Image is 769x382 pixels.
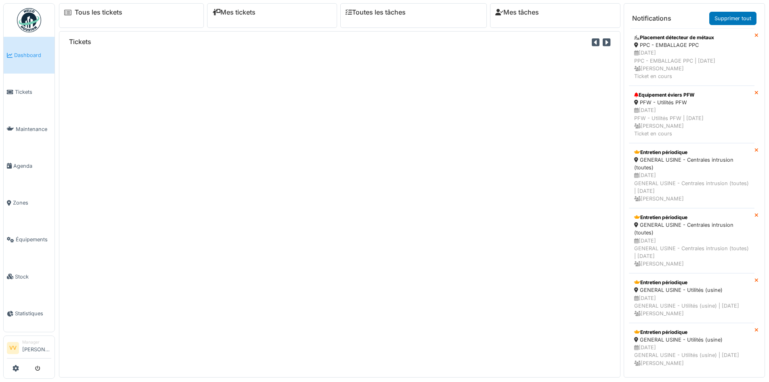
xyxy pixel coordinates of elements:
a: Placement détecteur de métaux PPC - EMBALLAGE PPC [DATE]PPC - EMBALLAGE PPC | [DATE] [PERSON_NAME... [629,28,754,86]
div: Equipement éviers PFW [634,91,749,99]
div: Entretien périodique [634,279,749,286]
a: Agenda [4,148,54,184]
a: Entretien périodique GENERAL USINE - Centrales intrusion (toutes) [DATE]GENERAL USINE - Centrales... [629,143,754,208]
div: GENERAL USINE - Centrales intrusion (toutes) [634,156,749,171]
a: Mes tickets [212,8,256,16]
a: Tickets [4,74,54,110]
a: Toutes les tâches [346,8,406,16]
h6: Tickets [69,38,91,46]
div: GENERAL USINE - Utilités (usine) [634,336,749,344]
div: [DATE] PPC - EMBALLAGE PPC | [DATE] [PERSON_NAME] Ticket en cours [634,49,749,80]
a: Entretien périodique GENERAL USINE - Utilités (usine) [DATE]GENERAL USINE - Utilités (usine) | [D... [629,273,754,323]
a: Dashboard [4,37,54,74]
a: Entretien périodique GENERAL USINE - Centrales intrusion (toutes) [DATE]GENERAL USINE - Centrales... [629,208,754,273]
span: Zones [13,199,51,207]
div: PFW - Utilités PFW [634,99,749,106]
div: Entretien périodique [634,329,749,336]
div: [DATE] GENERAL USINE - Centrales intrusion (toutes) | [DATE] [PERSON_NAME] [634,171,749,203]
div: GENERAL USINE - Utilités (usine) [634,286,749,294]
div: [DATE] GENERAL USINE - Utilités (usine) | [DATE] [PERSON_NAME] [634,344,749,367]
a: Tous les tickets [75,8,122,16]
div: PPC - EMBALLAGE PPC [634,41,749,49]
a: Supprimer tout [709,12,756,25]
img: Badge_color-CXgf-gQk.svg [17,8,41,32]
span: Tickets [15,88,51,96]
div: [DATE] PFW - Utilités PFW | [DATE] [PERSON_NAME] Ticket en cours [634,106,749,137]
span: Agenda [13,162,51,170]
div: Manager [22,339,51,345]
div: Placement détecteur de métaux [634,34,749,41]
a: Equipement éviers PFW PFW - Utilités PFW [DATE]PFW - Utilités PFW | [DATE] [PERSON_NAME]Ticket en... [629,86,754,143]
span: Dashboard [14,51,51,59]
div: [DATE] GENERAL USINE - Utilités (usine) | [DATE] [PERSON_NAME] [634,294,749,318]
span: Statistiques [15,310,51,317]
div: Entretien périodique [634,149,749,156]
h6: Notifications [632,15,671,22]
a: Maintenance [4,111,54,148]
a: VV Manager[PERSON_NAME] [7,339,51,359]
li: VV [7,342,19,354]
span: Stock [15,273,51,281]
span: Équipements [16,236,51,243]
a: Entretien périodique GENERAL USINE - Utilités (usine) [DATE]GENERAL USINE - Utilités (usine) | [D... [629,323,754,373]
a: Mes tâches [495,8,539,16]
span: Maintenance [16,125,51,133]
li: [PERSON_NAME] [22,339,51,357]
div: GENERAL USINE - Centrales intrusion (toutes) [634,221,749,236]
a: Stock [4,258,54,295]
a: Zones [4,184,54,221]
a: Statistiques [4,295,54,332]
div: [DATE] GENERAL USINE - Centrales intrusion (toutes) | [DATE] [PERSON_NAME] [634,237,749,268]
a: Équipements [4,221,54,258]
div: Entretien périodique [634,214,749,221]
